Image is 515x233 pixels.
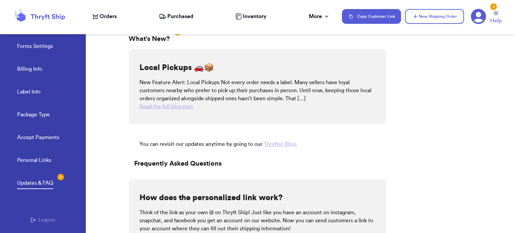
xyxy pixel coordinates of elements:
button: New Shipping Order [405,9,464,24]
p: Frequently Asked Questions [129,154,386,174]
a: Updates & FAQ3 [17,179,53,189]
p: New Feature Alert: Local Pickups Not every order needs a label. Many sellers have loyal customers... [139,78,376,103]
span: Purchased [167,12,193,20]
a: 3 [471,9,486,24]
a: Accept Payments [17,133,59,143]
a: Thryfter Blog [264,141,295,147]
div: More [309,12,330,20]
a: Read the full blog post [139,104,193,109]
p: Think of the link as your own @ on Thryft Ship! Just like you have an account on instagram, snapc... [139,209,376,233]
a: Personal Links [17,156,51,166]
span: Orders [100,12,117,20]
p: What's New? [129,34,170,44]
a: Help [490,11,502,25]
div: 3 [490,3,497,10]
a: Purchased [159,12,193,20]
a: Inventory [235,12,267,20]
div: 3 [57,174,64,180]
h2: How does the personalized link work? [139,192,283,203]
a: Label Info [17,88,41,97]
h2: Local Pickups 🚗📦 [139,62,214,73]
a: Package Type [17,111,50,120]
div: Updates & FAQ [17,179,53,187]
button: Logout [31,216,55,224]
a: Forms Settings [17,42,53,52]
span: Inventory [243,12,267,20]
a: Orders [93,12,117,20]
button: Copy Customer Link [342,9,401,24]
p: You can revisit our updates anytime by going to our . [139,140,386,148]
a: Billing Info [17,65,42,74]
span: Help [490,17,502,25]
